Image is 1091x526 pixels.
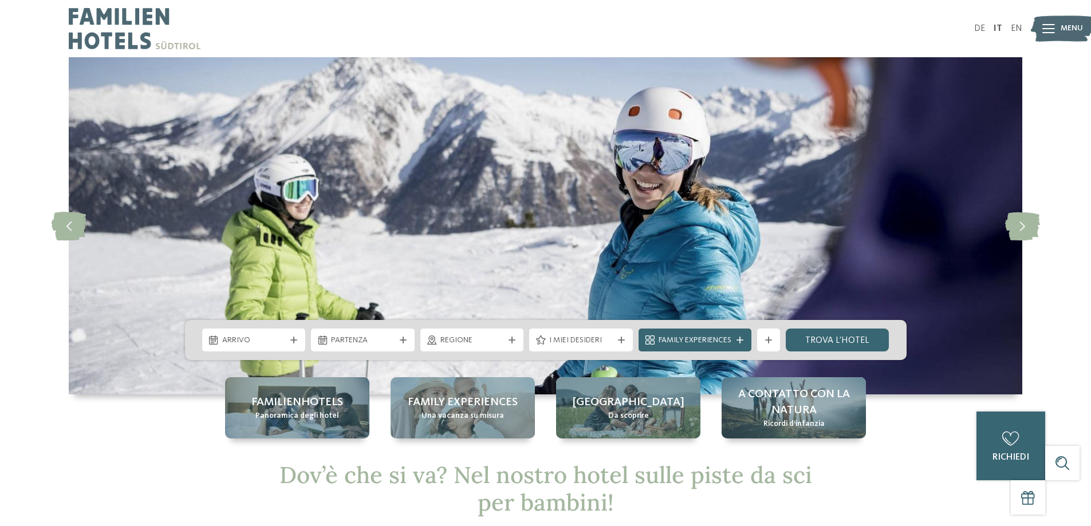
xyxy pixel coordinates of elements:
a: Hotel sulle piste da sci per bambini: divertimento senza confini Family experiences Una vacanza s... [391,377,535,438]
a: DE [974,24,985,33]
span: Regione [440,335,504,346]
span: Menu [1061,23,1083,34]
span: Dov’è che si va? Nel nostro hotel sulle piste da sci per bambini! [279,460,812,517]
span: Da scoprire [608,410,649,422]
span: A contatto con la natura [733,386,854,418]
a: IT [994,24,1002,33]
a: Hotel sulle piste da sci per bambini: divertimento senza confini A contatto con la natura Ricordi... [722,377,866,438]
span: Ricordi d’infanzia [763,418,825,430]
a: richiedi [976,412,1045,480]
span: richiedi [992,453,1029,462]
a: EN [1011,24,1022,33]
span: [GEOGRAPHIC_DATA] [573,394,684,410]
span: Family experiences [408,394,518,410]
a: Hotel sulle piste da sci per bambini: divertimento senza confini [GEOGRAPHIC_DATA] Da scoprire [556,377,700,438]
span: Panoramica degli hotel [255,410,339,422]
span: Familienhotels [251,394,343,410]
span: Arrivo [222,335,286,346]
span: Family Experiences [659,335,731,346]
a: Hotel sulle piste da sci per bambini: divertimento senza confini Familienhotels Panoramica degli ... [225,377,369,438]
img: Hotel sulle piste da sci per bambini: divertimento senza confini [69,57,1022,394]
span: Partenza [331,335,395,346]
span: Una vacanza su misura [422,410,504,422]
a: trova l’hotel [786,329,889,351]
span: I miei desideri [549,335,613,346]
